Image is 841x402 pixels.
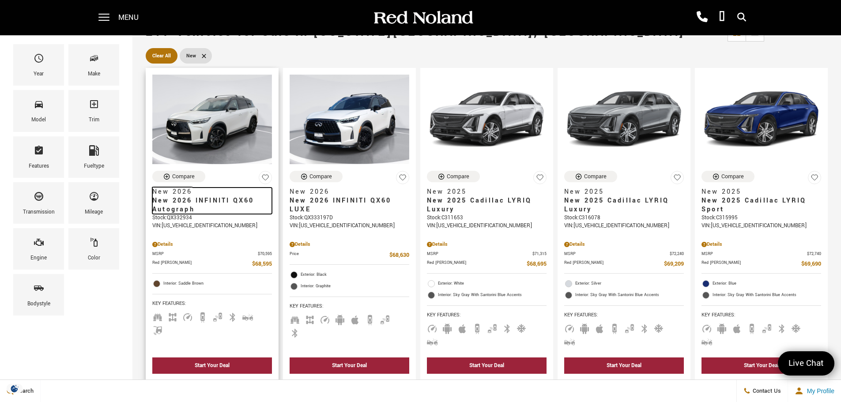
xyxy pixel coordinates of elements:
[85,207,103,217] div: Mileage
[152,259,252,269] span: Red [PERSON_NAME]
[212,313,223,319] span: Blind Spot Monitor
[290,251,409,260] a: Price $68,630
[152,188,265,196] span: New 2026
[320,316,330,322] span: Adaptive Cruise Control
[801,259,821,269] span: $69,690
[584,173,607,180] div: Compare
[27,299,50,309] div: Bodystyle
[564,214,684,222] div: Stock : C316078
[396,171,409,188] button: Save Vehicle
[182,313,193,319] span: Adaptive Cruise Control
[701,338,712,344] span: Forward Collision Warning
[701,251,821,257] a: MSRP $72,740
[564,357,684,374] div: Start Your Deal
[701,357,821,374] div: Start Your Deal
[227,313,238,319] span: Bluetooth
[335,316,345,322] span: Android Auto
[427,222,547,230] div: VIN: [US_VEHICLE_IDENTIFICATION_NUMBER]
[487,324,498,331] span: Blind Spot Monitor
[564,251,684,257] a: MSRP $72,240
[163,279,272,288] span: Interior: Saddle Brown
[152,376,272,392] div: undefined - New 2026 INFINITI QX60 Autograph With Navigation & AWD
[750,387,781,395] span: Contact Us
[427,214,547,222] div: Stock : C311653
[442,324,453,331] span: Android Auto
[88,69,100,79] div: Make
[152,50,171,61] span: Clear All
[152,222,272,230] div: VIN: [US_VEHICLE_IDENTIFICATION_NUMBER]
[89,143,99,162] span: Fueltype
[564,188,677,196] span: New 2025
[575,291,684,300] span: Interior: Sky Gray With Santorini Blue Accents
[332,362,367,369] div: Start Your Deal
[195,362,230,369] div: Start Your Deal
[252,259,272,269] span: $68,595
[152,171,205,182] button: Compare Vehicle
[152,259,272,269] a: Red [PERSON_NAME] $68,595
[427,357,547,374] div: Start Your Deal
[389,251,409,260] span: $68,630
[34,143,44,162] span: Features
[469,362,504,369] div: Start Your Deal
[152,75,272,164] img: 2026 INFINITI QX60 Autograph
[564,188,684,214] a: New 2025New 2025 Cadillac LYRIQ Luxury
[701,222,821,230] div: VIN: [US_VEHICLE_IDENTIFICATION_NUMBER]
[68,136,119,178] div: FueltypeFueltype
[701,324,712,331] span: Adaptive Cruise Control
[808,171,821,188] button: Save Vehicle
[609,324,620,331] span: Backup Camera
[427,259,527,269] span: Red [PERSON_NAME]
[152,357,272,374] div: Start Your Deal
[564,222,684,230] div: VIN: [US_VEHICLE_IDENTIFICATION_NUMBER]
[152,240,272,248] div: Pricing Details - New 2026 INFINITI QX60 Autograph With Navigation & AWD
[427,75,547,164] img: 2025 Cadillac LYRIQ Luxury
[427,324,437,331] span: Adaptive Cruise Control
[34,97,44,115] span: Model
[31,115,46,125] div: Model
[290,240,409,248] div: Pricing Details - New 2026 INFINITI QX60 LUXE With Navigation & AWD
[309,173,332,180] div: Compare
[350,316,360,322] span: Apple Car-Play
[4,384,25,393] img: Opt-Out Icon
[380,316,390,322] span: Blind Spot Monitor
[290,222,409,230] div: VIN: [US_VEHICLE_IDENTIFICATION_NUMBER]
[301,271,409,279] span: Exterior: Black
[564,75,684,164] img: 2025 Cadillac LYRIQ Luxury
[290,214,409,222] div: Stock : QX333197D
[784,357,828,369] span: Live Chat
[89,97,99,115] span: Trim
[472,324,483,331] span: Backup Camera
[290,376,409,392] div: undefined - New 2026 INFINITI QX60 LUXE With Navigation & AWD
[792,324,802,331] span: Cooled Seats
[564,251,670,257] span: MSRP
[290,196,403,214] span: New 2026 INFINITI QX60 LUXE
[84,162,104,171] div: Fueltype
[34,51,44,69] span: Year
[744,362,779,369] div: Start Your Deal
[68,182,119,224] div: MileageMileage
[721,173,744,180] div: Compare
[68,228,119,270] div: ColorColor
[68,44,119,86] div: MakeMake
[607,362,641,369] div: Start Your Deal
[701,171,754,182] button: Compare Vehicle
[564,196,677,214] span: New 2025 Cadillac LYRIQ Luxury
[594,324,605,331] span: Apple Car-Play
[29,162,49,171] div: Features
[624,324,635,331] span: Blind Spot Monitor
[701,214,821,222] div: Stock : C315995
[152,251,258,257] span: MSRP
[427,188,547,214] a: New 2025New 2025 Cadillac LYRIQ Luxury
[365,316,375,322] span: Backup Camera
[34,235,44,253] span: Engine
[701,188,821,214] a: New 2025New 2025 Cadillac LYRIQ Sport
[564,171,617,182] button: Compare Vehicle
[701,240,821,248] div: Pricing Details - New 2025 Cadillac LYRIQ Sport With Navigation
[438,279,547,288] span: Exterior: White
[427,251,532,257] span: MSRP
[152,299,272,308] span: Key Features :
[290,329,300,335] span: Bluetooth
[152,313,163,319] span: Third Row Seats
[427,251,547,257] a: MSRP $71,315
[803,387,834,394] span: My Profile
